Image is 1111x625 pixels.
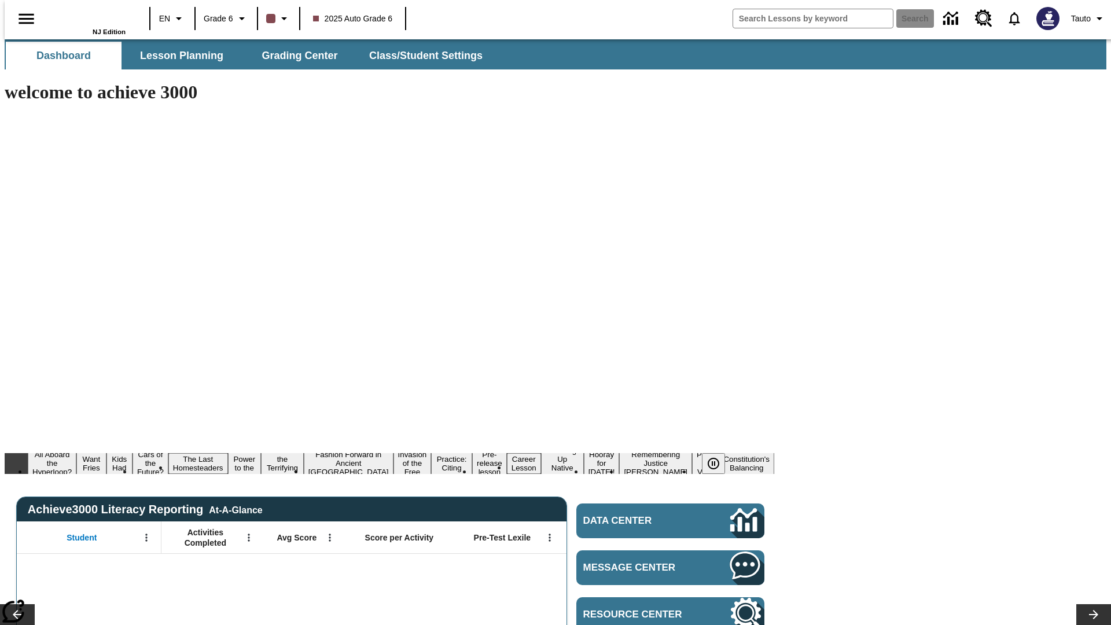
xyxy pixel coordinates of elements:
[692,448,719,478] button: Slide 16 Point of View
[262,49,337,62] span: Grading Center
[541,444,584,483] button: Slide 13 Cooking Up Native Traditions
[199,8,253,29] button: Grade: Grade 6, Select a grade
[5,42,493,69] div: SubNavbar
[1029,3,1066,34] button: Select a new avatar
[304,448,393,478] button: Slide 8 Fashion Forward in Ancient Rome
[93,28,126,35] span: NJ Edition
[138,529,155,546] button: Open Menu
[5,39,1106,69] div: SubNavbar
[242,42,358,69] button: Grading Center
[36,49,91,62] span: Dashboard
[262,8,296,29] button: Class color is dark brown. Change class color
[28,448,76,478] button: Slide 1 All Aboard the Hyperloop?
[168,453,228,474] button: Slide 5 The Last Homesteaders
[393,440,432,487] button: Slide 9 The Invasion of the Free CD
[576,503,764,538] a: Data Center
[583,515,691,527] span: Data Center
[733,9,893,28] input: search field
[209,503,262,516] div: At-A-Glance
[76,436,106,491] button: Slide 2 Do You Want Fries With That?
[133,448,168,478] button: Slide 4 Cars of the Future?
[999,3,1029,34] a: Notifications
[50,4,126,35] div: Home
[204,13,233,25] span: Grade 6
[124,42,240,69] button: Lesson Planning
[474,532,531,543] span: Pre-Test Lexile
[50,5,126,28] a: Home
[619,448,692,478] button: Slide 15 Remembering Justice O'Connor
[313,13,393,25] span: 2025 Auto Grade 6
[321,529,339,546] button: Open Menu
[9,2,43,36] button: Open side menu
[1071,13,1091,25] span: Tauto
[541,529,558,546] button: Open Menu
[719,444,774,483] button: Slide 17 The Constitution's Balancing Act
[28,503,263,516] span: Achieve3000 Literacy Reporting
[67,532,97,543] span: Student
[1076,604,1111,625] button: Lesson carousel, Next
[1066,8,1111,29] button: Profile/Settings
[167,527,244,548] span: Activities Completed
[277,532,317,543] span: Avg Score
[702,453,737,474] div: Pause
[431,444,472,483] button: Slide 10 Mixed Practice: Citing Evidence
[5,82,774,103] h1: welcome to achieve 3000
[369,49,483,62] span: Class/Student Settings
[365,532,434,543] span: Score per Activity
[106,436,133,491] button: Slide 3 Dirty Jobs Kids Had To Do
[228,444,262,483] button: Slide 6 Solar Power to the People
[702,453,725,474] button: Pause
[576,550,764,585] a: Message Center
[507,453,541,474] button: Slide 12 Career Lesson
[154,8,191,29] button: Language: EN, Select a language
[1036,7,1060,30] img: Avatar
[583,609,696,620] span: Resource Center
[583,562,696,573] span: Message Center
[261,444,304,483] button: Slide 7 Attack of the Terrifying Tomatoes
[240,529,257,546] button: Open Menu
[360,42,492,69] button: Class/Student Settings
[159,13,170,25] span: EN
[472,448,507,478] button: Slide 11 Pre-release lesson
[968,3,999,34] a: Resource Center, Will open in new tab
[584,448,620,478] button: Slide 14 Hooray for Constitution Day!
[6,42,122,69] button: Dashboard
[936,3,968,35] a: Data Center
[140,49,223,62] span: Lesson Planning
